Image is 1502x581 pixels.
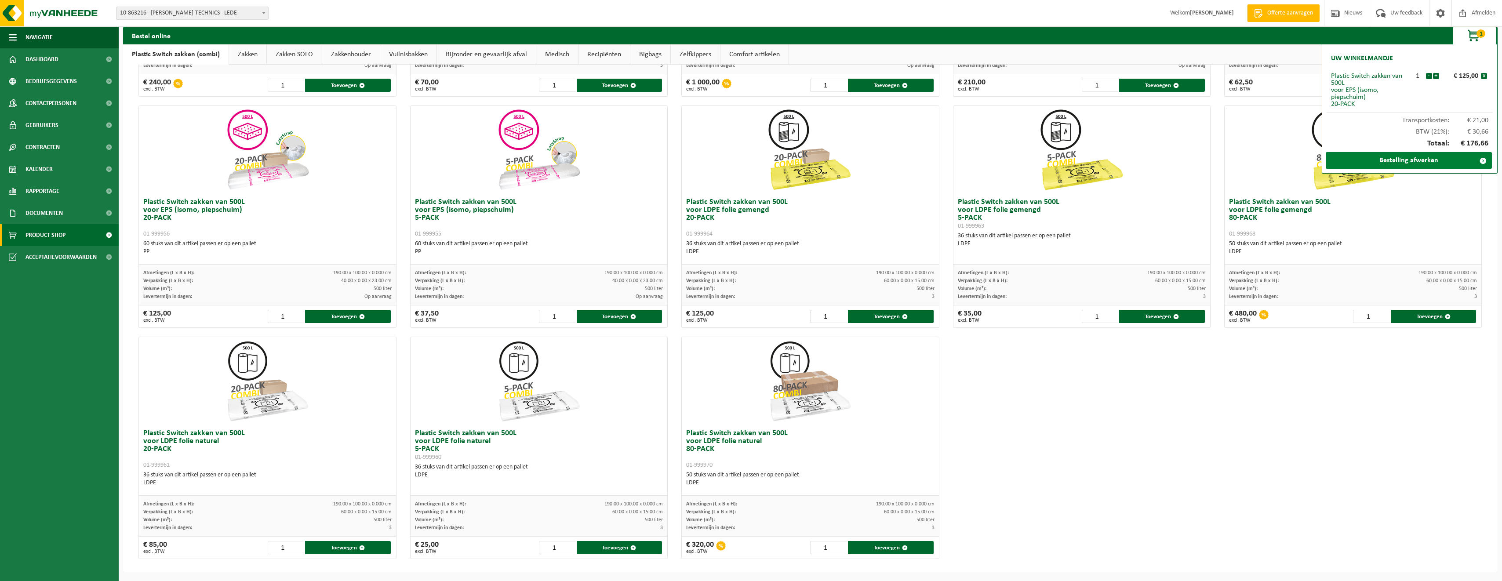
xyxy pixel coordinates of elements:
h3: Plastic Switch zakken van 500L voor LDPE folie gemengd 5-PACK [958,198,1206,230]
span: 500 liter [916,517,935,523]
img: 01-999961 [224,337,312,425]
span: excl. BTW [415,87,439,92]
span: Levertermijn in dagen: [1229,294,1278,299]
div: € 35,00 [958,310,982,323]
div: Totaal: [1327,135,1493,152]
span: 01-999960 [415,454,441,461]
span: € 176,66 [1449,140,1489,148]
input: 1 [1082,310,1119,323]
span: 190.00 x 100.00 x 0.000 cm [604,501,663,507]
button: 1 [1453,27,1497,44]
span: Verpakking (L x B x H): [415,278,465,283]
span: € 21,00 [1449,117,1489,124]
img: 01-999968 [1309,106,1397,194]
span: excl. BTW [143,549,167,554]
span: 10-863216 - DE NIJS PIETER - KLIMA-TECHNICS - LEDE [116,7,269,20]
div: Transportkosten: [1327,113,1493,124]
span: Volume (m³): [143,286,172,291]
input: 1 [810,541,847,554]
span: 60.00 x 0.00 x 15.00 cm [341,509,392,515]
span: excl. BTW [1229,87,1253,92]
a: Offerte aanvragen [1247,4,1320,22]
img: 01-999970 [766,337,854,425]
span: excl. BTW [686,87,720,92]
span: 190.00 x 100.00 x 0.000 cm [1418,270,1477,276]
span: excl. BTW [686,549,714,554]
input: 1 [810,310,847,323]
span: Volume (m³): [686,517,715,523]
span: Verpakking (L x B x H): [415,509,465,515]
div: € 480,00 [1229,310,1257,323]
input: 1 [268,79,305,92]
h3: Plastic Switch zakken van 500L voor LDPE folie naturel 20-PACK [143,429,392,469]
input: 1 [539,541,576,554]
div: 50 stuks van dit artikel passen er op een pallet [686,471,935,487]
div: LDPE [1229,248,1477,256]
h2: Bestel online [123,27,179,44]
span: Documenten [25,202,63,224]
span: Verpakking (L x B x H): [143,278,193,283]
span: 190.00 x 100.00 x 0.000 cm [604,270,663,276]
span: 500 liter [645,517,663,523]
span: € 30,66 [1449,128,1489,135]
img: 01-999963 [1038,106,1126,194]
span: Verpakking (L x B x H): [686,509,736,515]
div: 60 stuks van dit artikel passen er op een pallet [143,240,392,256]
span: Afmetingen (L x B x H): [415,501,466,507]
span: 3 [1203,294,1206,299]
h3: Plastic Switch zakken van 500L voor LDPE folie naturel 5-PACK [415,429,663,461]
button: Toevoegen [1119,79,1205,92]
div: LDPE [686,248,935,256]
span: Op aanvraag [364,294,392,299]
button: + [1433,73,1439,79]
span: Levertermijn in dagen: [958,63,1007,68]
span: Verpakking (L x B x H): [1229,278,1279,283]
span: Volume (m³): [415,286,444,291]
span: Verpakking (L x B x H): [958,278,1007,283]
button: Toevoegen [305,541,391,554]
strong: [PERSON_NAME] [1190,10,1234,16]
input: 1 [268,541,305,554]
div: 36 stuks van dit artikel passen er op een pallet [415,463,663,479]
span: Gebruikers [25,114,58,136]
span: 500 liter [645,286,663,291]
span: Afmetingen (L x B x H): [686,501,737,507]
span: Op aanvraag [636,294,663,299]
div: € 320,00 [686,541,714,554]
input: 1 [539,79,576,92]
span: excl. BTW [958,87,986,92]
div: LDPE [143,479,392,487]
input: 1 [1353,310,1390,323]
button: - [1426,73,1432,79]
span: 3 [932,525,935,530]
span: 190.00 x 100.00 x 0.000 cm [333,270,392,276]
span: Levertermijn in dagen: [686,294,735,299]
span: Op aanvraag [1178,63,1206,68]
h3: Plastic Switch zakken van 500L voor EPS (isomo, piepschuim) 20-PACK [143,198,392,238]
img: 01-999960 [495,337,583,425]
span: Levertermijn in dagen: [415,63,464,68]
span: Contracten [25,136,60,158]
span: 60.00 x 0.00 x 15.00 cm [612,509,663,515]
span: 3 [660,63,663,68]
div: € 1 000,00 [686,79,720,92]
span: Acceptatievoorwaarden [25,246,97,268]
div: 36 stuks van dit artikel passen er op een pallet [686,240,935,256]
span: Navigatie [25,26,53,48]
span: Verpakking (L x B x H): [143,509,193,515]
span: 01-999968 [1229,231,1255,237]
a: Recipiënten [578,44,630,65]
button: Toevoegen [305,79,391,92]
span: Op aanvraag [907,63,935,68]
span: Afmetingen (L x B x H): [686,270,737,276]
span: 60.00 x 0.00 x 15.00 cm [1155,278,1206,283]
span: Volume (m³): [958,286,986,291]
span: 500 liter [374,517,392,523]
span: Op aanvraag [364,63,392,68]
div: € 240,00 [143,79,171,92]
span: excl. BTW [415,549,439,554]
span: Afmetingen (L x B x H): [143,501,194,507]
div: LDPE [686,479,935,487]
span: Volume (m³): [686,286,715,291]
a: Bijzonder en gevaarlijk afval [437,44,536,65]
